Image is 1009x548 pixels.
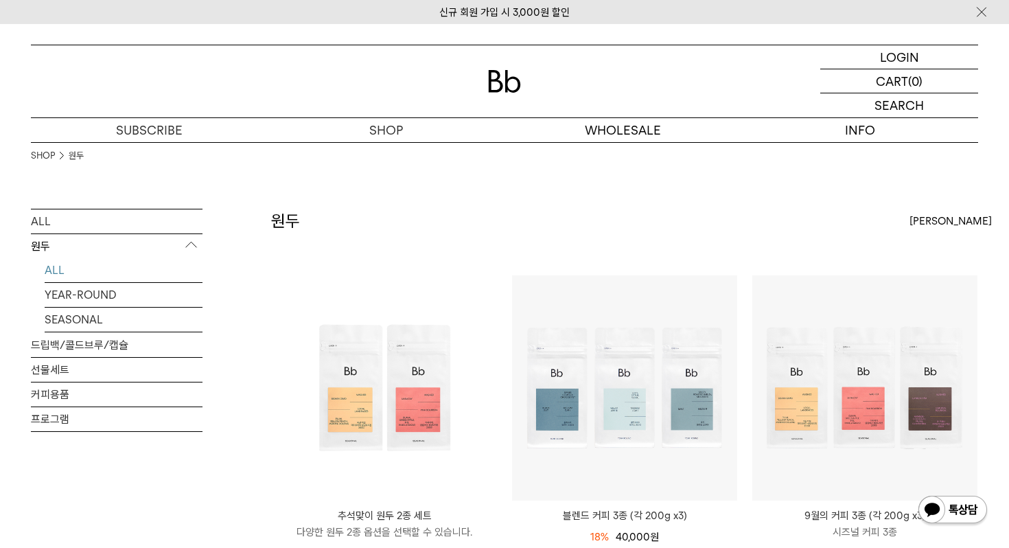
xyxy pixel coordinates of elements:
[616,531,659,543] span: 40,000
[272,275,497,501] img: 추석맞이 원두 2종 세트
[271,209,300,233] h2: 원두
[268,118,505,142] a: SHOP
[31,407,202,431] a: 프로그램
[272,507,497,524] p: 추석맞이 원두 2종 세트
[31,333,202,357] a: 드립백/콜드브루/캡슐
[31,118,268,142] a: SUBSCRIBE
[31,358,202,382] a: 선물세트
[880,45,919,69] p: LOGIN
[45,308,202,332] a: SEASONAL
[874,93,924,117] p: SEARCH
[272,507,497,540] a: 추석맞이 원두 2종 세트 다양한 원두 2종 옵션을 선택할 수 있습니다.
[820,69,978,93] a: CART (0)
[31,234,202,259] p: 원두
[45,258,202,282] a: ALL
[752,275,977,501] img: 9월의 커피 3종 (각 200g x3)
[512,507,737,524] a: 블렌드 커피 3종 (각 200g x3)
[917,494,988,527] img: 카카오톡 채널 1:1 채팅 버튼
[505,118,741,142] p: WHOLESALE
[45,283,202,307] a: YEAR-ROUND
[741,118,978,142] p: INFO
[876,69,908,93] p: CART
[488,70,521,93] img: 로고
[752,507,977,524] p: 9월의 커피 3종 (각 200g x3)
[650,531,659,543] span: 원
[752,507,977,540] a: 9월의 커피 3종 (각 200g x3) 시즈널 커피 3종
[909,213,992,229] span: [PERSON_NAME]
[820,45,978,69] a: LOGIN
[69,149,84,163] a: 원두
[590,529,609,545] div: 18%
[439,6,570,19] a: 신규 회원 가입 시 3,000원 할인
[31,209,202,233] a: ALL
[272,524,497,540] p: 다양한 원두 2종 옵션을 선택할 수 있습니다.
[752,524,977,540] p: 시즈널 커피 3종
[908,69,923,93] p: (0)
[31,383,202,407] a: 커피용품
[31,149,55,163] a: SHOP
[512,275,737,501] img: 블렌드 커피 3종 (각 200g x3)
